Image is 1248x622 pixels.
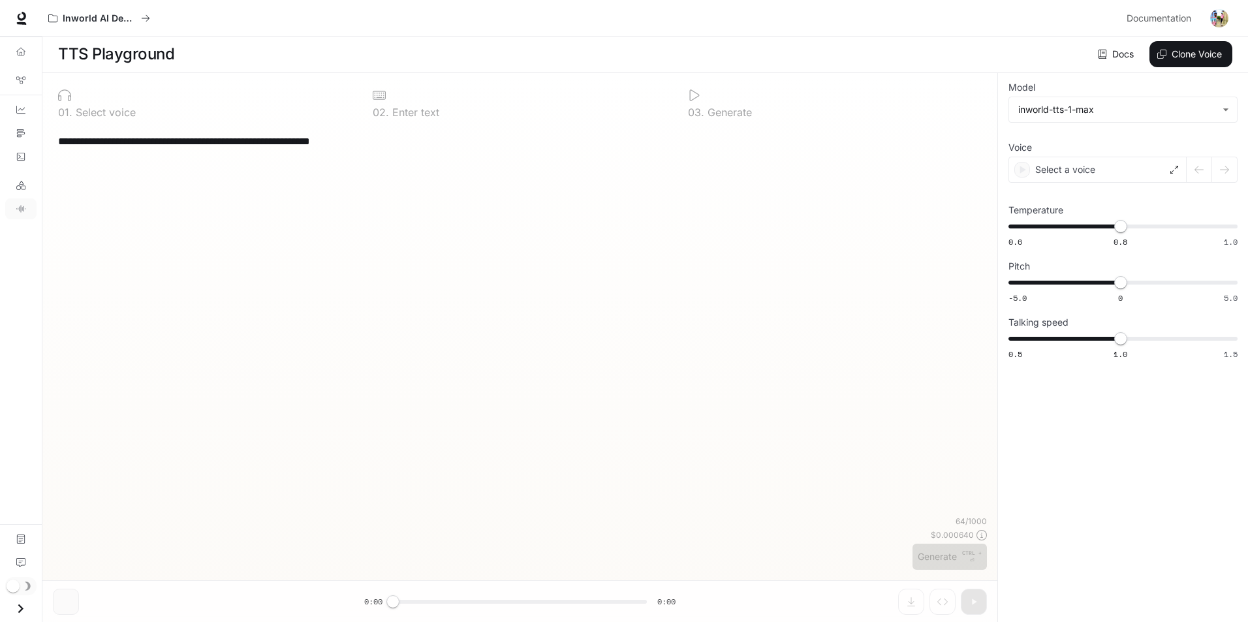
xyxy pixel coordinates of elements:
[5,123,37,144] a: Traces
[144,77,220,86] div: Keywords by Traffic
[5,146,37,167] a: Logs
[34,34,93,44] div: Domain: [URL]
[58,41,174,67] h1: TTS Playground
[956,516,987,527] p: 64 / 1000
[1008,143,1032,152] p: Voice
[5,529,37,550] a: Documentation
[50,77,117,86] div: Domain Overview
[5,41,37,62] a: Overview
[1008,349,1022,360] span: 0.5
[35,76,46,86] img: tab_domain_overview_orange.svg
[1114,349,1127,360] span: 1.0
[931,529,974,540] p: $ 0.000640
[1018,103,1216,116] div: inworld-tts-1-max
[1121,5,1201,31] a: Documentation
[7,578,20,593] span: Dark mode toggle
[130,76,140,86] img: tab_keywords_by_traffic_grey.svg
[1224,236,1238,247] span: 1.0
[42,5,156,31] button: All workspaces
[389,107,439,117] p: Enter text
[5,198,37,219] a: TTS Playground
[5,70,37,91] a: Graph Registry
[1114,236,1127,247] span: 0.8
[6,595,35,622] button: Open drawer
[5,99,37,120] a: Dashboards
[21,21,31,31] img: logo_orange.svg
[1118,292,1123,303] span: 0
[704,107,752,117] p: Generate
[1206,5,1232,31] button: User avatar
[21,34,31,44] img: website_grey.svg
[72,107,136,117] p: Select voice
[1210,9,1228,27] img: User avatar
[1008,83,1035,92] p: Model
[1008,206,1063,215] p: Temperature
[1008,318,1069,327] p: Talking speed
[1127,10,1191,27] span: Documentation
[1149,41,1232,67] button: Clone Voice
[5,175,37,196] a: LLM Playground
[373,107,389,117] p: 0 2 .
[58,107,72,117] p: 0 1 .
[1008,236,1022,247] span: 0.6
[1095,41,1139,67] a: Docs
[1224,292,1238,303] span: 5.0
[1008,262,1030,271] p: Pitch
[1224,349,1238,360] span: 1.5
[5,552,37,573] a: Feedback
[688,107,704,117] p: 0 3 .
[1008,292,1027,303] span: -5.0
[1035,163,1095,176] p: Select a voice
[37,21,64,31] div: v 4.0.25
[63,13,136,24] p: Inworld AI Demos
[1009,97,1237,122] div: inworld-tts-1-max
